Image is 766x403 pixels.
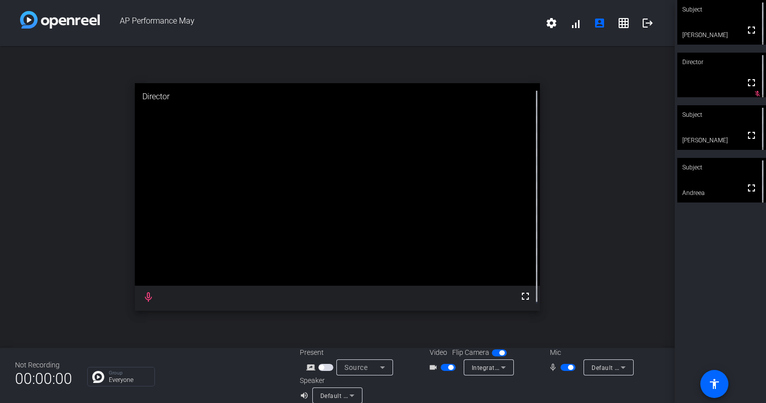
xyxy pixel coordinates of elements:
div: Director [677,53,766,72]
span: AP Performance May [100,11,539,35]
mat-icon: account_box [594,17,606,29]
p: Everyone [109,377,149,383]
span: Default - Speakers (Realtek(R) Audio) [320,391,429,399]
mat-icon: settings [545,17,557,29]
img: white-gradient.svg [20,11,100,29]
mat-icon: mic_none [548,361,560,373]
span: Flip Camera [452,347,489,358]
mat-icon: accessibility [708,378,720,390]
div: Mic [540,347,640,358]
button: signal_cellular_alt [563,11,588,35]
span: 00:00:00 [15,366,72,391]
div: Not Recording [15,360,72,370]
mat-icon: grid_on [618,17,630,29]
div: Director [135,83,540,110]
mat-icon: videocam_outline [429,361,441,373]
div: Speaker [300,375,360,386]
mat-icon: logout [642,17,654,29]
span: Source [344,363,367,371]
div: Subject [677,105,766,124]
span: Video [430,347,447,358]
mat-icon: screen_share_outline [306,361,318,373]
mat-icon: fullscreen [745,129,757,141]
mat-icon: volume_up [300,389,312,401]
mat-icon: fullscreen [745,24,757,36]
img: Chat Icon [92,371,104,383]
span: Integrated Camera (174f:1812) [472,363,563,371]
div: Subject [677,158,766,177]
div: Present [300,347,400,358]
p: Group [109,370,149,375]
mat-icon: fullscreen [745,182,757,194]
mat-icon: fullscreen [519,290,531,302]
mat-icon: fullscreen [745,77,757,89]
